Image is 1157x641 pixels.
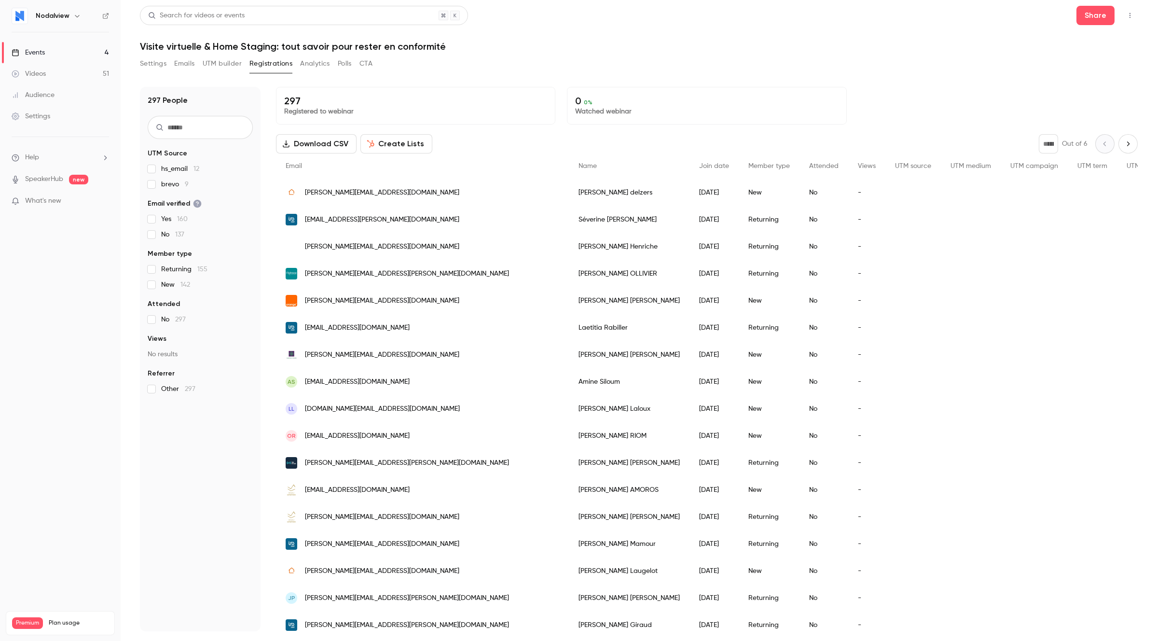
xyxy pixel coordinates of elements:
div: [PERSON_NAME] Henriche [569,233,689,260]
div: [DATE] [689,314,739,341]
span: [PERSON_NAME][EMAIL_ADDRESS][DOMAIN_NAME] [305,512,459,522]
img: safti.fr [286,187,297,198]
span: Attended [148,299,180,309]
span: [PERSON_NAME][EMAIL_ADDRESS][PERSON_NAME][DOMAIN_NAME] [305,620,509,630]
button: CTA [359,56,372,71]
img: iadfrance.fr [286,538,297,550]
div: [PERSON_NAME] [PERSON_NAME] [569,585,689,612]
div: No [799,233,848,260]
div: [DATE] [689,557,739,585]
span: New [161,280,190,290]
span: Join date [699,163,729,169]
span: UTM Source [148,149,187,158]
div: [DATE] [689,449,739,476]
div: - [848,557,885,585]
div: - [848,476,885,503]
div: [DATE] [689,287,739,314]
h1: 297 People [148,95,188,106]
button: Download CSV [276,134,357,153]
div: [DATE] [689,395,739,422]
div: Returning [739,233,799,260]
div: - [848,287,885,314]
span: UTM medium [950,163,991,169]
span: 297 [175,316,186,323]
span: [PERSON_NAME][EMAIL_ADDRESS][PERSON_NAME][DOMAIN_NAME] [305,269,509,279]
span: 12 [193,166,199,172]
div: [DATE] [689,179,739,206]
img: iadfrance.fr [286,322,297,334]
span: [EMAIL_ADDRESS][DOMAIN_NAME] [305,431,410,441]
span: Yes [161,214,188,224]
div: [PERSON_NAME] Mamour [569,530,689,557]
div: [PERSON_NAME] [PERSON_NAME] [569,503,689,530]
div: Returning [739,585,799,612]
span: 142 [180,281,190,288]
div: [PERSON_NAME] RIOM [569,422,689,449]
img: orange.fr [286,295,297,307]
span: UTM term [1077,163,1107,169]
div: [DATE] [689,206,739,233]
div: Search for videos or events [148,11,245,21]
span: 155 [197,266,207,273]
img: highfive.lu [286,241,297,252]
button: Emails [174,56,194,71]
span: Help [25,153,39,163]
div: Returning [739,314,799,341]
div: [DATE] [689,233,739,260]
span: Views [148,334,166,344]
div: - [848,395,885,422]
div: [PERSON_NAME] AMOROS [569,476,689,503]
img: iadfrance.fr [286,619,297,631]
div: [DATE] [689,612,739,639]
span: [PERSON_NAME][EMAIL_ADDRESS][PERSON_NAME][DOMAIN_NAME] [305,458,509,468]
li: help-dropdown-opener [12,153,109,163]
h1: Visite virtuelle & Home Staging: tout savoir pour rester en conformité [140,41,1138,52]
div: - [848,585,885,612]
p: Out of 6 [1062,139,1088,149]
a: SpeakerHub [25,174,63,184]
div: No [799,476,848,503]
img: Nodalview [12,8,28,24]
span: AS [288,377,295,386]
div: [DATE] [689,476,739,503]
div: No [799,585,848,612]
span: Member type [148,249,192,259]
span: UTM campaign [1010,163,1058,169]
span: OR [287,432,296,440]
span: No [161,315,186,324]
button: Share [1076,6,1115,25]
span: 137 [175,231,184,238]
h6: Nodalview [36,11,69,21]
div: [DATE] [689,422,739,449]
span: [PERSON_NAME][EMAIL_ADDRESS][PERSON_NAME][DOMAIN_NAME] [305,593,509,603]
div: Amine Siloum [569,368,689,395]
div: Returning [739,206,799,233]
span: No [161,230,184,239]
button: UTM builder [203,56,242,71]
div: Returning [739,260,799,287]
span: [PERSON_NAME][EMAIL_ADDRESS][DOMAIN_NAME] [305,566,459,576]
div: - [848,368,885,395]
div: No [799,503,848,530]
span: Plan usage [49,619,109,627]
span: [PERSON_NAME][EMAIL_ADDRESS][DOMAIN_NAME] [305,242,459,252]
span: LL [289,404,294,413]
img: agencethom.com [286,349,297,361]
div: [PERSON_NAME] [PERSON_NAME] [569,341,689,368]
div: New [739,422,799,449]
span: 0 % [584,99,592,106]
span: Email verified [148,199,202,209]
p: No results [148,349,253,359]
div: [DATE] [689,368,739,395]
div: No [799,287,848,314]
button: Create Lists [360,134,432,153]
div: - [848,530,885,557]
span: 297 [185,386,195,392]
span: [PERSON_NAME][EMAIL_ADDRESS][DOMAIN_NAME] [305,296,459,306]
div: New [739,368,799,395]
div: No [799,612,848,639]
span: Attended [809,163,839,169]
span: Views [858,163,876,169]
div: Séverine [PERSON_NAME] [569,206,689,233]
img: weinvest.be [286,457,297,469]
